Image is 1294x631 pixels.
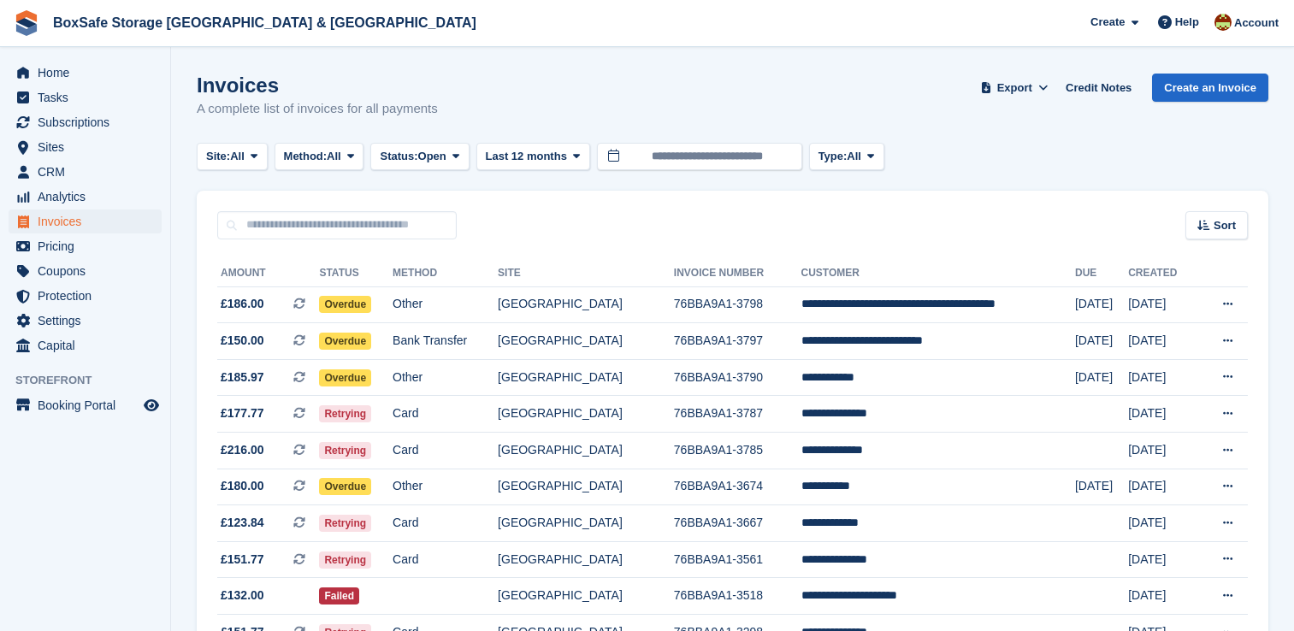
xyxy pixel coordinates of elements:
td: 76BBA9A1-3797 [674,323,801,360]
td: Bank Transfer [393,323,498,360]
td: [DATE] [1128,396,1197,433]
a: menu [9,393,162,417]
td: [DATE] [1075,359,1128,396]
span: Booking Portal [38,393,140,417]
td: 76BBA9A1-3785 [674,433,801,469]
td: [DATE] [1128,469,1197,505]
a: menu [9,185,162,209]
td: Card [393,505,498,542]
span: £123.84 [221,514,264,532]
span: Open [418,148,446,165]
span: £177.77 [221,404,264,422]
img: Kim [1214,14,1232,31]
td: 76BBA9A1-3787 [674,396,801,433]
td: Other [393,359,498,396]
a: menu [9,234,162,258]
button: Export [977,74,1052,102]
span: CRM [38,160,140,184]
a: menu [9,160,162,184]
h1: Invoices [197,74,438,97]
a: Credit Notes [1059,74,1138,102]
span: £151.77 [221,551,264,569]
span: £216.00 [221,441,264,459]
td: [DATE] [1075,323,1128,360]
span: All [230,148,245,165]
th: Status [319,260,393,287]
td: [GEOGRAPHIC_DATA] [498,541,674,578]
a: Create an Invoice [1152,74,1268,102]
p: A complete list of invoices for all payments [197,99,438,119]
span: Retrying [319,515,371,532]
span: Retrying [319,551,371,569]
span: Failed [319,587,359,604]
button: Site: All [197,143,268,171]
td: [GEOGRAPHIC_DATA] [498,359,674,396]
td: Other [393,286,498,323]
button: Type: All [809,143,884,171]
span: Create [1090,14,1125,31]
td: [GEOGRAPHIC_DATA] [498,433,674,469]
a: menu [9,61,162,85]
span: All [847,148,861,165]
th: Site [498,260,674,287]
th: Amount [217,260,319,287]
span: Retrying [319,442,371,459]
a: menu [9,86,162,109]
span: Coupons [38,259,140,283]
td: [GEOGRAPHIC_DATA] [498,323,674,360]
td: [DATE] [1128,359,1197,396]
span: Retrying [319,405,371,422]
button: Method: All [275,143,364,171]
td: Card [393,541,498,578]
img: stora-icon-8386f47178a22dfd0bd8f6a31ec36ba5ce8667c1dd55bd0f319d3a0aa187defe.svg [14,10,39,36]
td: Other [393,469,498,505]
td: 76BBA9A1-3667 [674,505,801,542]
span: Tasks [38,86,140,109]
td: [DATE] [1128,541,1197,578]
span: £185.97 [221,369,264,386]
td: [GEOGRAPHIC_DATA] [498,578,674,615]
td: 76BBA9A1-3518 [674,578,801,615]
span: All [327,148,341,165]
span: Pricing [38,234,140,258]
span: Export [997,80,1032,97]
td: 76BBA9A1-3798 [674,286,801,323]
span: £186.00 [221,295,264,313]
span: £180.00 [221,477,264,495]
td: 76BBA9A1-3790 [674,359,801,396]
span: Capital [38,333,140,357]
span: Overdue [319,478,371,495]
span: Subscriptions [38,110,140,134]
span: Account [1234,15,1279,32]
span: Sites [38,135,140,159]
span: £132.00 [221,587,264,604]
th: Method [393,260,498,287]
span: Type: [818,148,848,165]
td: [DATE] [1128,505,1197,542]
td: [DATE] [1075,469,1128,505]
span: Method: [284,148,328,165]
span: Last 12 months [486,148,567,165]
span: Home [38,61,140,85]
td: 76BBA9A1-3674 [674,469,801,505]
td: [DATE] [1075,286,1128,323]
span: Sort [1214,217,1236,234]
td: Card [393,396,498,433]
td: [DATE] [1128,286,1197,323]
span: Analytics [38,185,140,209]
span: Storefront [15,372,170,389]
td: [GEOGRAPHIC_DATA] [498,396,674,433]
span: Help [1175,14,1199,31]
span: £150.00 [221,332,264,350]
td: [GEOGRAPHIC_DATA] [498,286,674,323]
a: menu [9,209,162,233]
button: Status: Open [370,143,469,171]
a: menu [9,284,162,308]
button: Last 12 months [476,143,590,171]
span: Overdue [319,369,371,386]
td: Card [393,433,498,469]
a: BoxSafe Storage [GEOGRAPHIC_DATA] & [GEOGRAPHIC_DATA] [46,9,483,37]
td: [DATE] [1128,433,1197,469]
a: menu [9,110,162,134]
th: Due [1075,260,1128,287]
